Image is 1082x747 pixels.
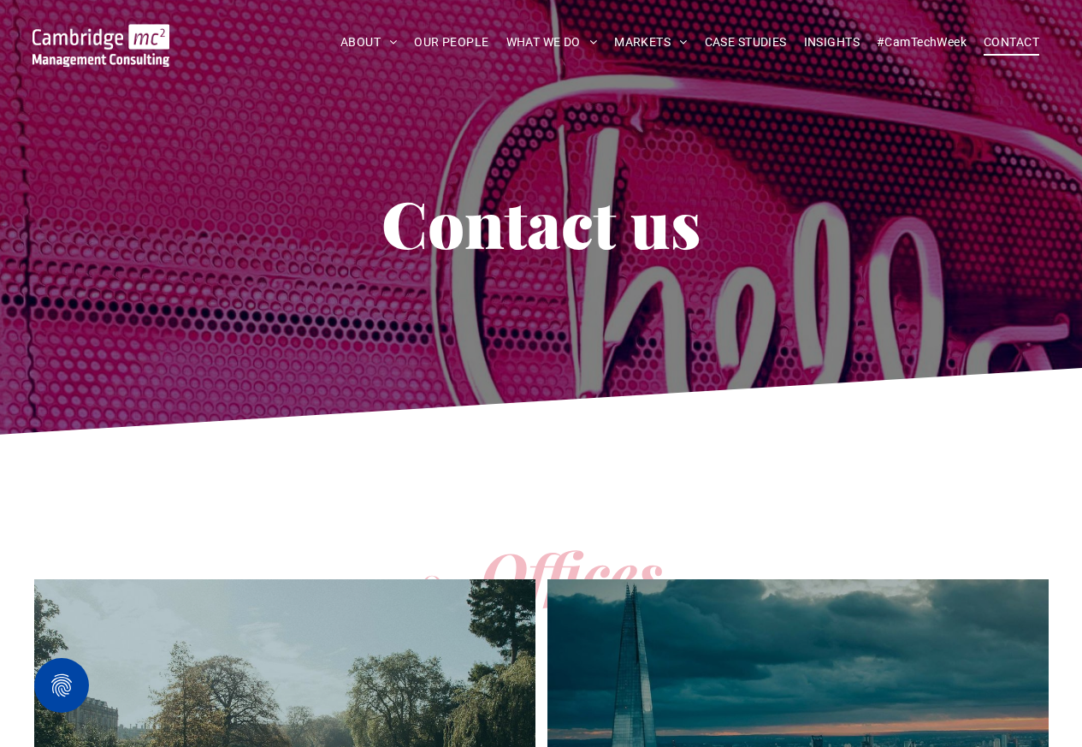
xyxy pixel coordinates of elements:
[795,29,868,56] a: INSIGHTS
[381,180,701,265] span: Contact us
[868,29,975,56] a: #CamTechWeek
[405,29,497,56] a: OUR PEOPLE
[696,29,795,56] a: CASE STUDIES
[33,27,170,44] a: Your Business Transformed | Cambridge Management Consulting
[421,565,474,605] span: Our
[498,29,606,56] a: WHAT WE DO
[975,29,1048,56] a: CONTACT
[481,532,662,613] span: Offices
[33,24,170,67] img: Cambridge MC Logo
[606,29,695,56] a: MARKETS
[332,29,406,56] a: ABOUT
